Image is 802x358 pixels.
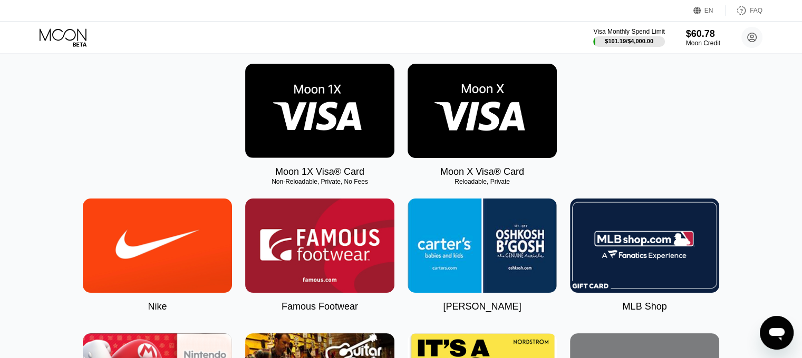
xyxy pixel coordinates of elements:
[408,178,557,185] div: Reloadable, Private
[726,5,762,16] div: FAQ
[704,7,713,14] div: EN
[148,301,167,312] div: Nike
[275,166,364,177] div: Moon 1X Visa® Card
[593,28,664,47] div: Visa Monthly Spend Limit$101.19/$4,000.00
[245,178,394,185] div: Non-Reloadable, Private, No Fees
[750,7,762,14] div: FAQ
[605,38,653,44] div: $101.19 / $4,000.00
[686,28,720,47] div: $60.78Moon Credit
[760,316,794,350] iframe: Button to launch messaging window, conversation in progress
[593,28,664,35] div: Visa Monthly Spend Limit
[686,39,720,47] div: Moon Credit
[686,28,720,39] div: $60.78
[443,301,521,312] div: [PERSON_NAME]
[282,301,358,312] div: Famous Footwear
[622,301,666,312] div: MLB Shop
[693,5,726,16] div: EN
[440,166,524,177] div: Moon X Visa® Card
